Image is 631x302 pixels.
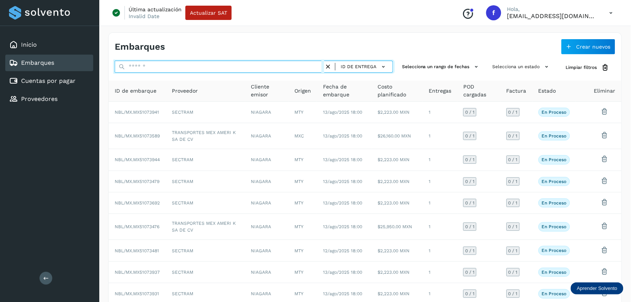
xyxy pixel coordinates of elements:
span: Entregas [429,87,451,95]
span: 0 / 1 [465,134,475,138]
span: 0 / 1 [508,134,518,138]
div: Embarques [5,55,93,71]
span: Crear nuevos [576,44,611,49]
span: 0 / 1 [508,110,518,114]
span: NBL/MX.MX51073589 [115,133,160,139]
span: POD cargadas [463,83,494,99]
td: SECTRAM [166,102,245,123]
span: 13/ago/2025 18:00 [323,157,362,162]
button: Crear nuevos [561,39,616,55]
td: MTY [288,192,317,214]
td: NIAGARA [245,192,288,214]
p: Aprender Solvento [577,285,617,291]
div: Aprender Solvento [571,282,623,294]
span: Fecha de embarque [323,83,366,99]
span: Estado [538,87,556,95]
p: fepadilla@niagarawater.com [507,12,598,20]
p: En proceso [542,224,567,229]
span: 13/ago/2025 18:00 [323,270,362,275]
span: 13/ago/2025 18:00 [323,133,362,139]
td: 1 [423,149,457,171]
td: 1 [423,123,457,149]
span: 0 / 1 [465,179,475,184]
p: En proceso [542,157,567,162]
span: 0 / 1 [508,201,518,205]
div: Proveedores [5,91,93,107]
span: ID de entrega [341,63,376,70]
td: SECTRAM [166,171,245,192]
span: NBL/MX.MX51073692 [115,200,160,206]
td: 1 [423,102,457,123]
span: Cliente emisor [251,83,282,99]
span: 13/ago/2025 18:00 [323,110,362,115]
span: 0 / 1 [508,179,518,184]
button: ID de entrega [338,61,390,72]
p: Invalid Date [129,13,159,20]
td: MTY [288,214,317,240]
a: Inicio [21,41,37,48]
td: NIAGARA [245,262,288,283]
p: En proceso [542,133,567,139]
p: En proceso [542,200,567,206]
h4: Embarques [115,41,165,52]
span: 13/ago/2025 18:00 [323,200,362,206]
td: MTY [288,102,317,123]
span: 0 / 1 [465,270,475,275]
td: $25,950.00 MXN [372,214,423,240]
span: 0 / 1 [508,291,518,296]
span: Origen [294,87,311,95]
td: NIAGARA [245,102,288,123]
p: En proceso [542,110,567,115]
td: NIAGARA [245,240,288,261]
span: NBL/MX.MX51073937 [115,270,160,275]
td: $2,223.00 MXN [372,192,423,214]
td: NIAGARA [245,214,288,240]
td: MXC [288,123,317,149]
button: Selecciona un estado [490,61,554,73]
div: Inicio [5,37,93,53]
td: MTY [288,240,317,261]
td: NIAGARA [245,171,288,192]
p: En proceso [542,291,567,296]
td: $2,223.00 MXN [372,262,423,283]
td: MTY [288,149,317,171]
div: Cuentas por pagar [5,73,93,89]
span: 0 / 1 [508,224,518,229]
a: Cuentas por pagar [21,77,76,84]
span: 13/ago/2025 18:00 [323,291,362,296]
span: 0 / 1 [465,224,475,229]
span: 0 / 1 [508,249,518,253]
span: Proveedor [172,87,198,95]
p: Última actualización [129,6,182,13]
td: MTY [288,171,317,192]
td: MTY [288,262,317,283]
a: Embarques [21,59,54,66]
span: 0 / 1 [465,110,475,114]
p: Hola, [507,6,598,12]
td: $2,223.00 MXN [372,171,423,192]
span: NBL/MX.MX51073944 [115,157,160,162]
td: 1 [423,262,457,283]
td: $2,223.00 MXN [372,240,423,261]
span: Costo planificado [378,83,417,99]
span: 12/ago/2025 18:00 [323,248,362,253]
span: Eliminar [594,87,616,95]
td: $2,223.00 MXN [372,149,423,171]
span: 0 / 1 [465,291,475,296]
td: SECTRAM [166,262,245,283]
td: 1 [423,214,457,240]
span: NBL/MX.MX51073481 [115,248,159,253]
span: 13/ago/2025 18:00 [323,224,362,229]
button: Selecciona un rango de fechas [399,61,484,73]
td: TRANSPORTES MEX AMERI K SA DE CV [166,214,245,240]
td: 1 [423,171,457,192]
span: NBL/MX.MX51073476 [115,224,159,229]
span: NBL/MX.MX51073931 [115,291,159,296]
td: SECTRAM [166,192,245,214]
td: NIAGARA [245,123,288,149]
a: Proveedores [21,95,58,102]
p: En proceso [542,179,567,184]
td: 1 [423,240,457,261]
td: $2,223.00 MXN [372,102,423,123]
td: SECTRAM [166,240,245,261]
